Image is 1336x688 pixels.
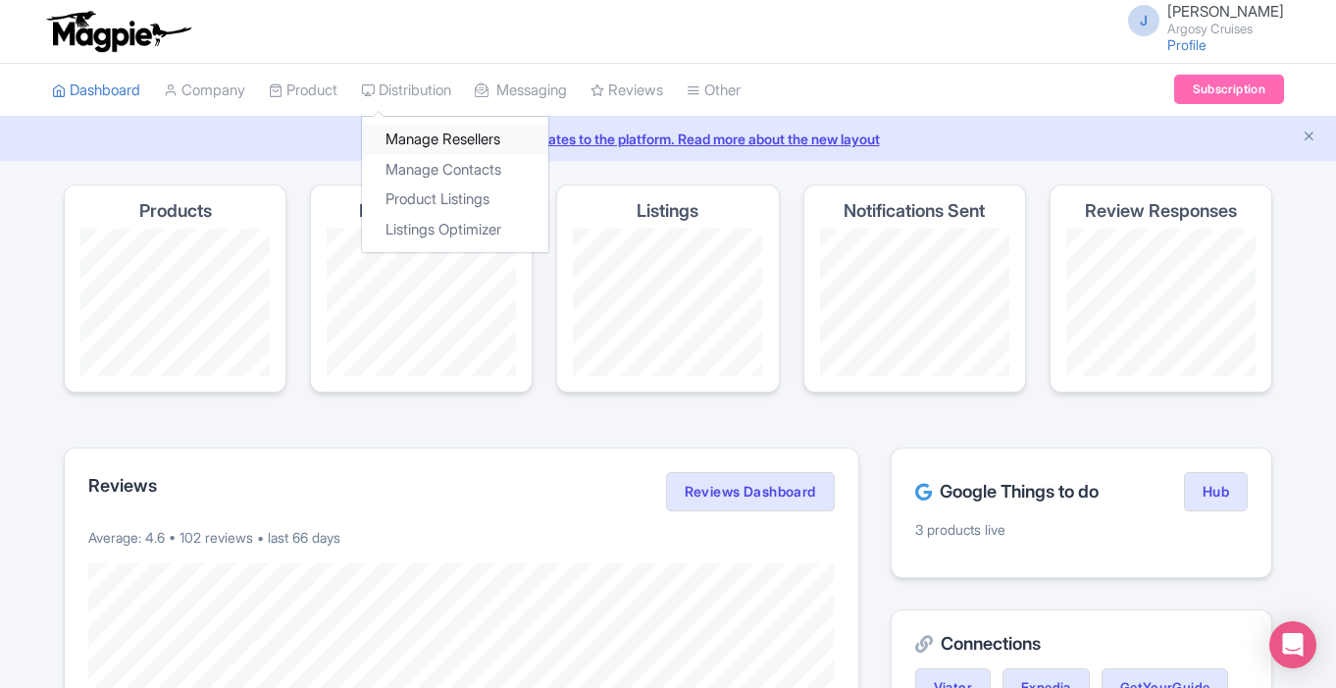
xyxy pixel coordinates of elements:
[1174,75,1284,104] a: Subscription
[844,201,985,221] h4: Notifications Sent
[269,64,337,118] a: Product
[88,527,835,548] p: Average: 4.6 • 102 reviews • last 66 days
[42,10,194,53] img: logo-ab69f6fb50320c5b225c76a69d11143b.png
[362,215,548,245] a: Listings Optimizer
[359,201,484,221] h4: Product Scores
[361,64,451,118] a: Distribution
[12,129,1324,149] a: We made some updates to the platform. Read more about the new layout
[1128,5,1159,36] span: J
[52,64,140,118] a: Dashboard
[915,634,1248,654] h2: Connections
[362,155,548,185] a: Manage Contacts
[1116,4,1284,35] a: J [PERSON_NAME] Argosy Cruises
[1167,23,1284,35] small: Argosy Cruises
[1085,201,1237,221] h4: Review Responses
[475,64,567,118] a: Messaging
[362,125,548,155] a: Manage Resellers
[637,201,698,221] h4: Listings
[687,64,741,118] a: Other
[88,476,157,496] h2: Reviews
[362,185,548,215] a: Product Listings
[1167,36,1207,53] a: Profile
[1269,621,1316,668] div: Open Intercom Messenger
[915,519,1248,540] p: 3 products live
[139,201,212,221] h4: Products
[591,64,663,118] a: Reviews
[164,64,245,118] a: Company
[666,472,835,511] a: Reviews Dashboard
[1302,127,1316,149] button: Close announcement
[1184,472,1248,511] a: Hub
[915,482,1099,502] h2: Google Things to do
[1167,2,1284,21] span: [PERSON_NAME]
